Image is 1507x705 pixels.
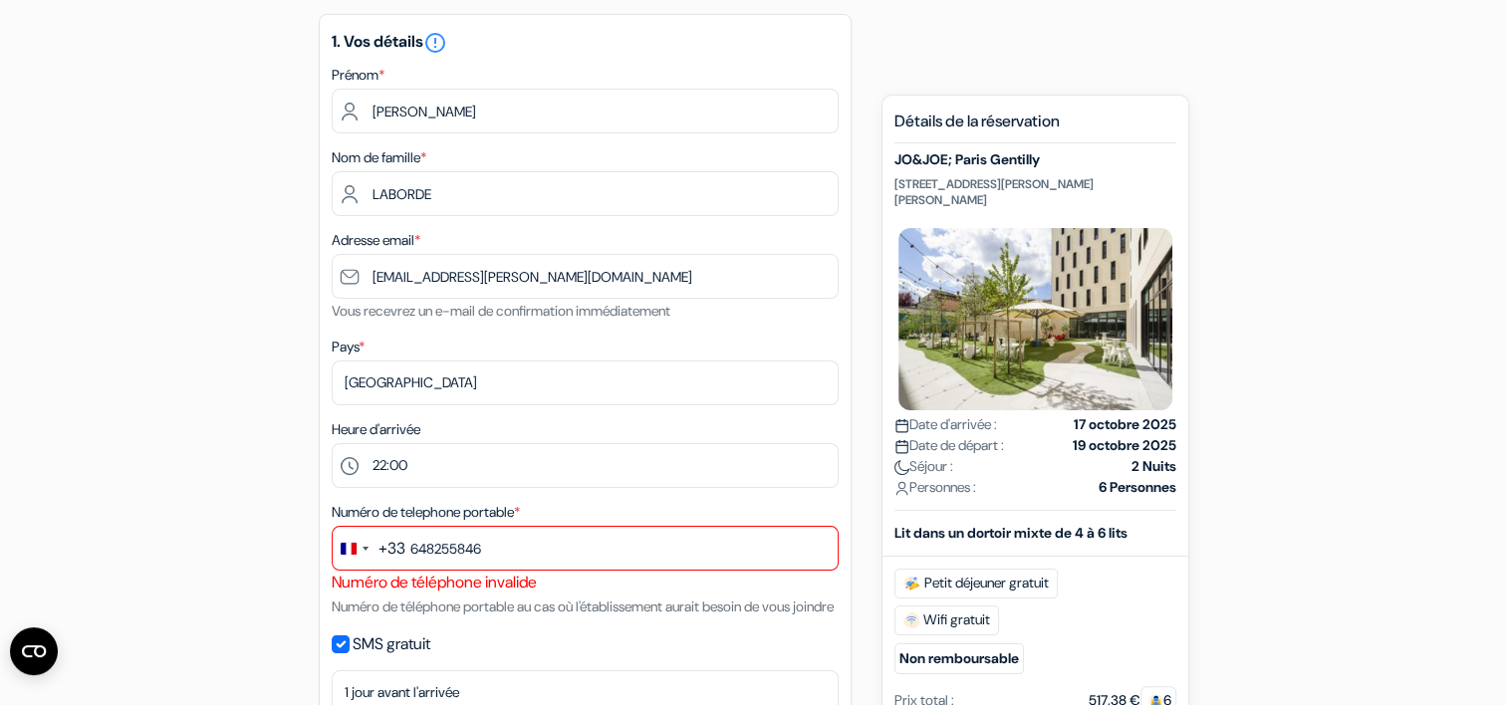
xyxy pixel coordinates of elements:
[353,630,430,658] label: SMS gratuit
[378,537,405,561] div: +33
[10,627,58,675] button: Ouvrir le widget CMP
[894,414,997,435] span: Date d'arrivée :
[894,176,1176,208] p: [STREET_ADDRESS][PERSON_NAME][PERSON_NAME]
[1073,435,1176,456] strong: 19 octobre 2025
[423,31,447,55] i: error_outline
[332,230,420,251] label: Adresse email
[894,456,953,477] span: Séjour :
[894,605,999,635] span: Wifi gratuit
[894,435,1004,456] span: Date de départ :
[894,439,909,454] img: calendar.svg
[903,576,920,591] img: free_breakfast.svg
[332,254,839,299] input: Entrer adresse e-mail
[894,477,976,498] span: Personnes :
[332,171,839,216] input: Entrer le nom de famille
[894,151,1176,168] h5: JO&JOE; Paris Gentilly
[333,527,405,570] button: Change country, selected France (+33)
[1074,414,1176,435] strong: 17 octobre 2025
[894,418,909,433] img: calendar.svg
[1099,477,1176,498] strong: 6 Personnes
[894,569,1058,598] span: Petit déjeuner gratuit
[332,302,670,320] small: Vous recevrez un e-mail de confirmation immédiatement
[894,643,1024,674] small: Non remboursable
[894,112,1176,143] h5: Détails de la réservation
[1131,456,1176,477] strong: 2 Nuits
[332,419,420,440] label: Heure d'arrivée
[332,147,426,168] label: Nom de famille
[332,65,384,86] label: Prénom
[894,524,1128,542] b: Lit dans un dortoir mixte de 4 à 6 lits
[332,502,520,523] label: Numéro de telephone portable
[903,612,919,628] img: free_wifi.svg
[332,597,834,615] small: Numéro de téléphone portable au cas où l'établissement aurait besoin de vous joindre
[332,31,839,55] h5: 1. Vos détails
[332,571,839,594] div: Numéro de téléphone invalide
[332,337,365,357] label: Pays
[894,460,909,475] img: moon.svg
[332,89,839,133] input: Entrez votre prénom
[894,481,909,496] img: user_icon.svg
[423,31,447,52] a: error_outline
